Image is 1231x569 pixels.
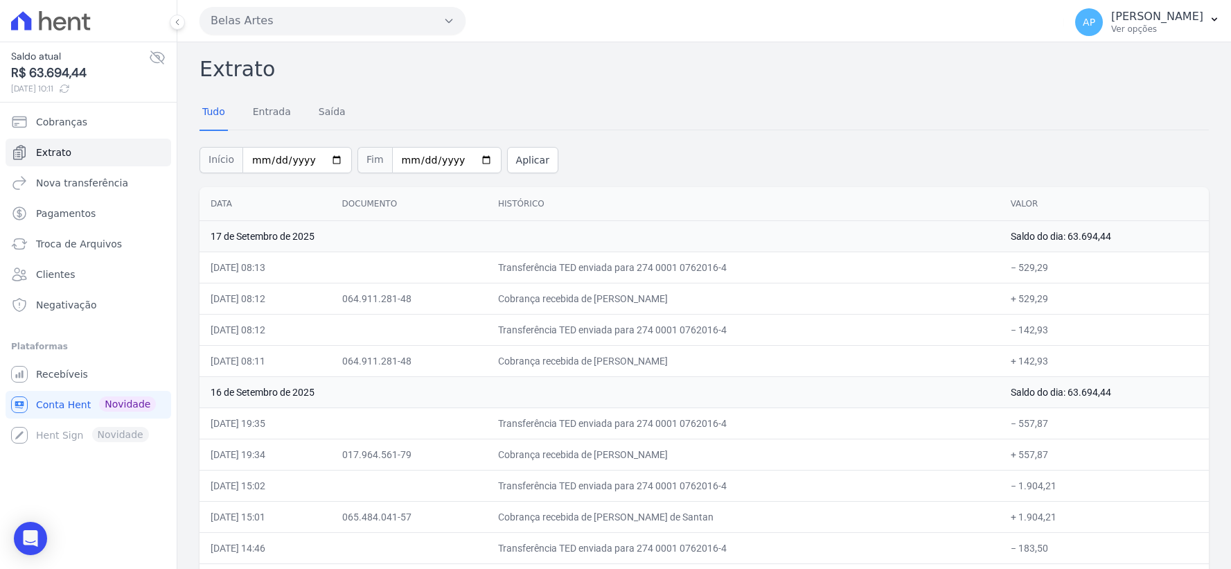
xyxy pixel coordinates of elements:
td: Cobrança recebida de [PERSON_NAME] [487,283,1000,314]
span: Pagamentos [36,207,96,220]
td: − 557,87 [1000,408,1209,439]
th: Documento [331,187,487,221]
span: Saldo atual [11,49,149,64]
td: [DATE] 08:13 [200,252,331,283]
p: Ver opções [1111,24,1203,35]
button: AP [PERSON_NAME] Ver opções [1064,3,1231,42]
td: + 529,29 [1000,283,1209,314]
a: Saída [316,95,348,131]
td: Saldo do dia: 63.694,44 [1000,220,1209,252]
td: Transferência TED enviada para 274 0001 0762016-4 [487,470,1000,501]
td: 017.964.561-79 [331,439,487,470]
div: Plataformas [11,338,166,355]
span: Negativação [36,298,97,312]
p: [PERSON_NAME] [1111,10,1203,24]
td: 064.911.281-48 [331,283,487,314]
td: Transferência TED enviada para 274 0001 0762016-4 [487,532,1000,563]
span: Início [200,147,242,173]
button: Belas Artes [200,7,466,35]
td: − 529,29 [1000,252,1209,283]
th: Histórico [487,187,1000,221]
td: 065.484.041-57 [331,501,487,532]
td: Saldo do dia: 63.694,44 [1000,376,1209,408]
a: Troca de Arquivos [6,230,171,258]
th: Data [200,187,331,221]
a: Entrada [250,95,294,131]
td: + 142,93 [1000,345,1209,376]
td: 17 de Setembro de 2025 [200,220,1000,252]
td: [DATE] 19:35 [200,408,331,439]
td: Cobrança recebida de [PERSON_NAME] de Santan [487,501,1000,532]
span: Extrato [36,146,71,159]
td: − 183,50 [1000,532,1209,563]
td: [DATE] 15:01 [200,501,331,532]
td: + 1.904,21 [1000,501,1209,532]
td: + 557,87 [1000,439,1209,470]
a: Tudo [200,95,228,131]
a: Pagamentos [6,200,171,227]
a: Clientes [6,261,171,288]
span: Novidade [99,396,156,412]
td: Transferência TED enviada para 274 0001 0762016-4 [487,314,1000,345]
a: Nova transferência [6,169,171,197]
span: Cobranças [36,115,87,129]
a: Conta Hent Novidade [6,391,171,419]
td: [DATE] 14:46 [200,532,331,563]
td: − 142,93 [1000,314,1209,345]
a: Negativação [6,291,171,319]
span: AP [1083,17,1095,27]
td: 16 de Setembro de 2025 [200,376,1000,408]
td: Transferência TED enviada para 274 0001 0762016-4 [487,252,1000,283]
td: Cobrança recebida de [PERSON_NAME] [487,345,1000,376]
td: [DATE] 08:12 [200,283,331,314]
td: [DATE] 15:02 [200,470,331,501]
td: Transferência TED enviada para 274 0001 0762016-4 [487,408,1000,439]
div: Open Intercom Messenger [14,522,47,555]
span: Nova transferência [36,176,128,190]
span: Fim [357,147,392,173]
a: Cobranças [6,108,171,136]
td: − 1.904,21 [1000,470,1209,501]
td: Cobrança recebida de [PERSON_NAME] [487,439,1000,470]
td: 064.911.281-48 [331,345,487,376]
span: Recebíveis [36,367,88,381]
nav: Sidebar [11,108,166,449]
span: Conta Hent [36,398,91,412]
span: [DATE] 10:11 [11,82,149,95]
td: [DATE] 08:12 [200,314,331,345]
span: Troca de Arquivos [36,237,122,251]
th: Valor [1000,187,1209,221]
a: Extrato [6,139,171,166]
button: Aplicar [507,147,558,173]
a: Recebíveis [6,360,171,388]
td: [DATE] 19:34 [200,439,331,470]
td: [DATE] 08:11 [200,345,331,376]
span: Clientes [36,268,75,281]
span: R$ 63.694,44 [11,64,149,82]
h2: Extrato [200,53,1209,85]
